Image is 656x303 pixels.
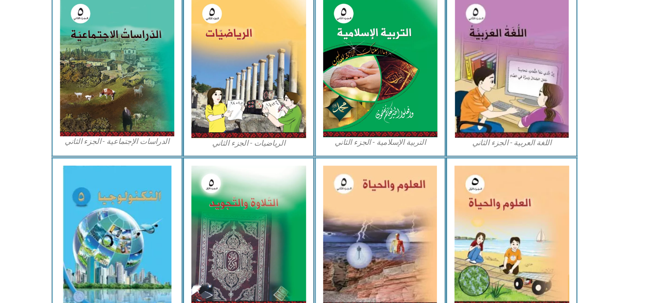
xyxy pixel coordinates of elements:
[97,151,201,161] figcaption: الدراسات الإجتماعية - الجزء الثاني
[216,153,320,162] figcaption: الرياضيات - الجزء الثاني
[455,153,560,162] figcaption: اللغة العربية - الجزء الثاني
[336,152,440,162] figcaption: التربية الإسلامية - الجزء الثاني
